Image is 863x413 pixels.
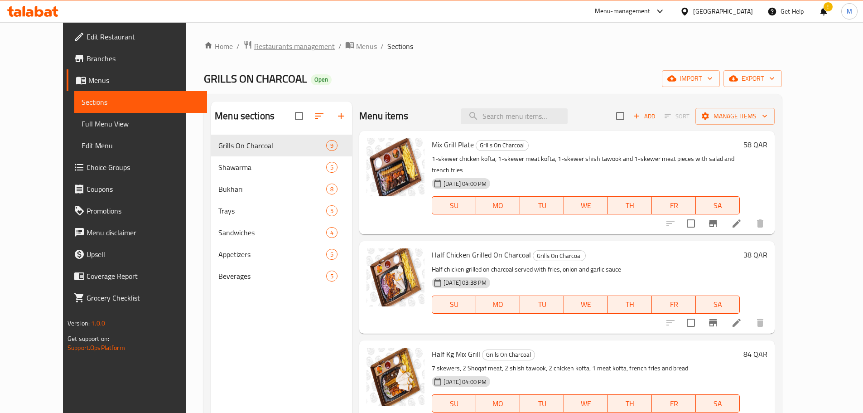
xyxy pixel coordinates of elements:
[652,296,696,314] button: FR
[91,317,105,329] span: 1.0.0
[669,73,713,84] span: import
[432,264,740,275] p: Half chicken grilled on charcoal served with fries, onion and garlic sauce
[749,213,771,234] button: delete
[568,298,604,311] span: WE
[656,199,692,212] span: FR
[656,298,692,311] span: FR
[88,75,200,86] span: Menus
[211,156,352,178] div: Shawarma5
[440,378,490,386] span: [DATE] 04:00 PM
[703,111,767,122] span: Manage items
[608,196,652,214] button: TH
[432,347,480,361] span: Half Kg Mix Grill
[330,105,352,127] button: Add section
[311,76,332,83] span: Open
[743,138,767,151] h6: 58 QAR
[327,185,337,194] span: 8
[432,153,740,176] p: 1-skewer chicken kofta, 1-skewer meat kofta, 1-skewer shish tawook and 1-skewer meat pieces with ...
[236,41,240,52] li: /
[67,333,109,345] span: Get support on:
[702,312,724,334] button: Branch-specific-item
[87,53,200,64] span: Branches
[243,40,335,52] a: Restaurants management
[731,317,742,328] a: Edit menu item
[432,196,476,214] button: SU
[743,248,767,261] h6: 38 QAR
[480,397,516,410] span: MO
[381,41,384,52] li: /
[218,249,326,260] span: Appetizers
[67,342,125,354] a: Support.OpsPlatform
[749,312,771,334] button: delete
[699,298,736,311] span: SA
[482,350,535,360] span: Grills On Charcoal
[524,199,560,212] span: TU
[87,249,200,260] span: Upsell
[436,199,472,212] span: SU
[612,397,648,410] span: TH
[366,138,424,196] img: Mix Grill Plate
[662,70,720,87] button: import
[326,271,337,282] div: items
[327,250,337,259] span: 5
[632,111,656,121] span: Add
[695,108,775,125] button: Manage items
[652,394,696,413] button: FR
[87,227,200,238] span: Menu disclaimer
[595,6,651,17] div: Menu-management
[218,227,326,238] span: Sandwiches
[67,287,207,309] a: Grocery Checklist
[696,196,740,214] button: SA
[289,107,309,126] span: Select all sections
[608,394,652,413] button: TH
[659,109,695,123] span: Select section first
[432,296,476,314] button: SU
[326,227,337,238] div: items
[67,200,207,222] a: Promotions
[440,278,490,287] span: [DATE] 03:38 PM
[436,298,472,311] span: SU
[630,109,659,123] button: Add
[476,196,520,214] button: MO
[432,138,474,151] span: Mix Grill Plate
[564,296,608,314] button: WE
[359,109,409,123] h2: Menu items
[524,397,560,410] span: TU
[218,184,326,194] span: Bukhari
[847,6,852,16] span: M
[67,222,207,243] a: Menu disclaimer
[436,397,472,410] span: SU
[204,68,307,89] span: GRILLS ON CHARCOAL
[696,296,740,314] button: SA
[338,41,342,52] li: /
[218,271,326,282] div: Beverages
[67,26,207,48] a: Edit Restaurant
[524,298,560,311] span: TU
[254,41,335,52] span: Restaurants management
[476,140,529,151] div: Grills On Charcoal
[67,69,207,91] a: Menus
[218,205,326,216] div: Trays
[564,196,608,214] button: WE
[82,140,200,151] span: Edit Menu
[608,296,652,314] button: TH
[67,265,207,287] a: Coverage Report
[74,135,207,156] a: Edit Menu
[533,251,585,261] span: Grills On Charcoal
[440,180,490,188] span: [DATE] 04:00 PM
[723,70,782,87] button: export
[67,48,207,69] a: Branches
[204,41,233,52] a: Home
[696,394,740,413] button: SA
[612,298,648,311] span: TH
[87,184,200,194] span: Coupons
[82,97,200,107] span: Sections
[345,40,377,52] a: Menus
[681,214,700,233] span: Select to update
[211,265,352,287] div: Beverages5
[327,272,337,281] span: 5
[87,205,200,216] span: Promotions
[520,196,564,214] button: TU
[482,350,535,360] div: Grills On Charcoal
